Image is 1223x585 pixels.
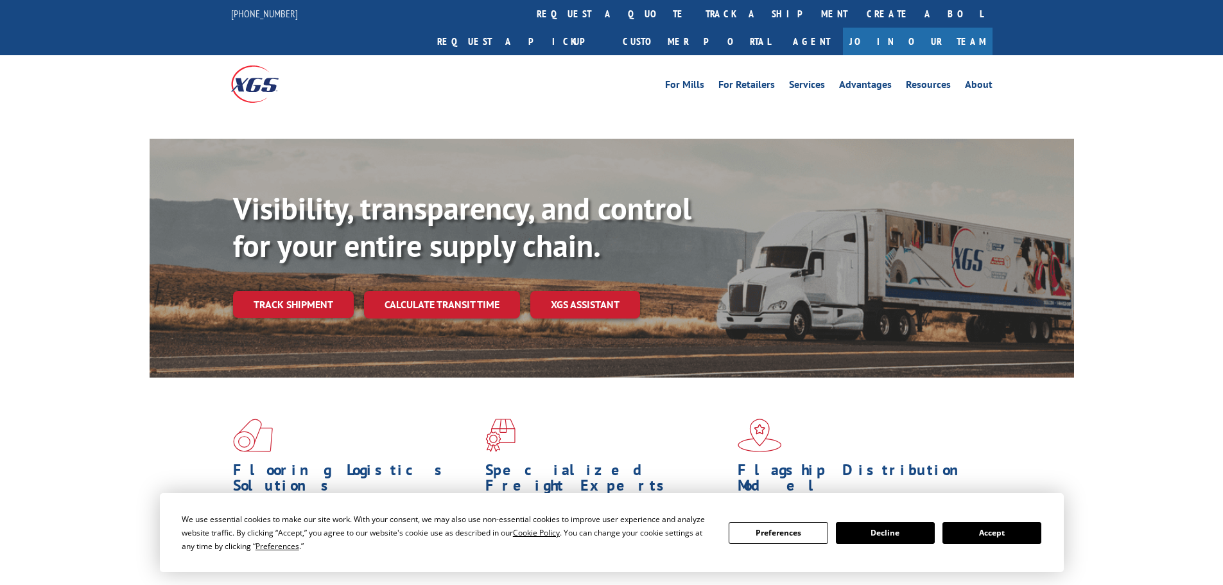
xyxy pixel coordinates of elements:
[942,522,1041,544] button: Accept
[789,80,825,94] a: Services
[233,188,691,265] b: Visibility, transparency, and control for your entire supply chain.
[738,462,980,500] h1: Flagship Distribution Model
[428,28,613,55] a: Request a pickup
[160,493,1064,572] div: Cookie Consent Prompt
[665,80,704,94] a: For Mills
[780,28,843,55] a: Agent
[233,462,476,500] h1: Flooring Logistics Solutions
[231,7,298,20] a: [PHONE_NUMBER]
[843,28,993,55] a: Join Our Team
[613,28,780,55] a: Customer Portal
[233,419,273,452] img: xgs-icon-total-supply-chain-intelligence-red
[738,419,782,452] img: xgs-icon-flagship-distribution-model-red
[364,291,520,319] a: Calculate transit time
[530,291,640,319] a: XGS ASSISTANT
[906,80,951,94] a: Resources
[965,80,993,94] a: About
[485,419,516,452] img: xgs-icon-focused-on-flooring-red
[718,80,775,94] a: For Retailers
[513,527,560,538] span: Cookie Policy
[256,541,299,552] span: Preferences
[182,512,713,553] div: We use essential cookies to make our site work. With your consent, we may also use non-essential ...
[839,80,892,94] a: Advantages
[233,291,354,318] a: Track shipment
[729,522,828,544] button: Preferences
[485,462,728,500] h1: Specialized Freight Experts
[836,522,935,544] button: Decline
